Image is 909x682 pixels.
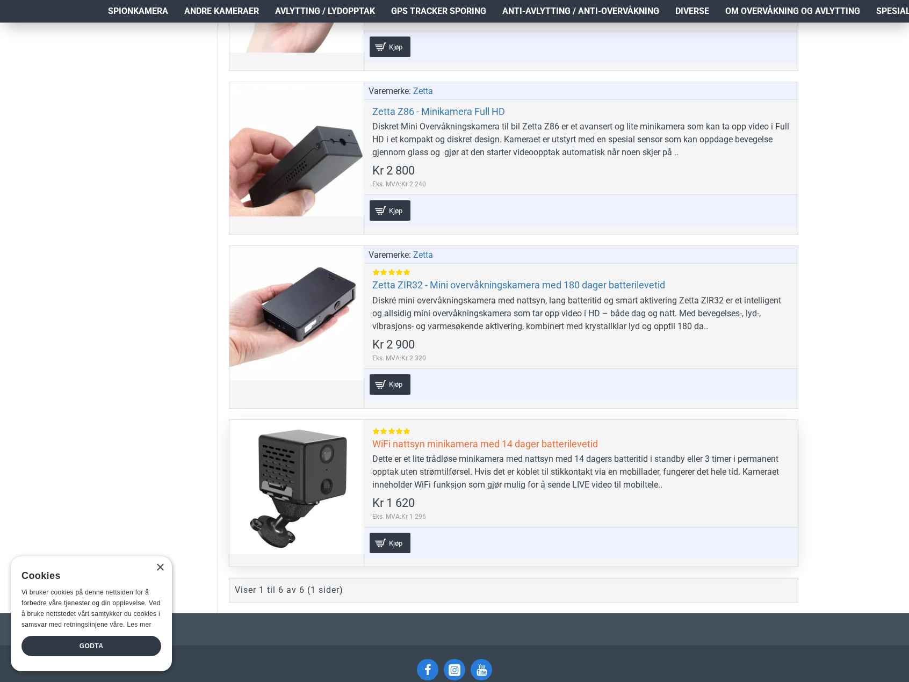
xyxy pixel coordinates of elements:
[675,5,709,18] span: Diverse
[386,381,405,388] span: Kjøp
[127,621,151,628] a: Les mer, opens a new window
[235,584,343,597] div: Viser 1 til 6 av 6 (1 sider)
[108,5,168,18] span: Spionkamera
[386,540,405,547] span: Kjøp
[372,438,598,450] a: WiFi nattsyn minikamera med 14 dager batterilevetid
[21,564,154,587] div: Cookies
[372,353,426,363] span: Eks. MVA:Kr 2 320
[725,5,860,18] span: Om overvåkning og avlytting
[229,246,364,380] a: Zetta ZIR32 - Mini overvåkningskamera med 180 dager batterilevetid Zetta ZIR32 - Mini overvåkning...
[372,179,426,189] span: Eks. MVA:Kr 2 240
[413,85,433,98] a: Zetta
[184,5,259,18] span: Andre kameraer
[372,165,415,177] span: Kr 2 800
[372,294,790,333] div: Diskré mini overvåkningskamera med nattsyn, lang batteritid og smart aktivering Zetta ZIR32 er et...
[372,105,505,118] a: Zetta Z86 - Minikamera Full HD
[21,636,161,656] div: Godta
[372,339,415,351] span: Kr 2 900
[372,279,665,291] a: Zetta ZIR32 - Mini overvåkningskamera med 180 dager batterilevetid
[229,420,364,554] a: WiFi nattsyn minikamera med 14 dager batterilevetid WiFi nattsyn minikamera med 14 dager batteril...
[275,5,375,18] span: Avlytting / Lydopptak
[502,5,659,18] span: Anti-avlytting / Anti-overvåkning
[413,249,433,262] a: Zetta
[372,120,790,159] div: Diskret Mini Overvåkningskamera til bil Zetta Z86 er et avansert og lite minikamera som kan ta op...
[386,43,405,50] span: Kjøp
[369,249,411,262] span: Varemerke:
[21,589,161,628] span: Vi bruker cookies på denne nettsiden for å forbedre våre tjenester og din opplevelse. Ved å bruke...
[372,497,415,509] span: Kr 1 620
[391,5,486,18] span: GPS Tracker Sporing
[156,564,164,572] div: Close
[372,512,426,521] span: Eks. MVA:Kr 1 296
[386,207,405,214] span: Kjøp
[372,453,790,491] div: Dette er et lite trådløse minikamera med nattsyn med 14 dagers batteritid i standby eller 3 timer...
[369,85,411,98] span: Varemerke:
[229,82,364,216] a: Zetta Z86 - Minikamera Full HD Zetta Z86 - Minikamera Full HD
